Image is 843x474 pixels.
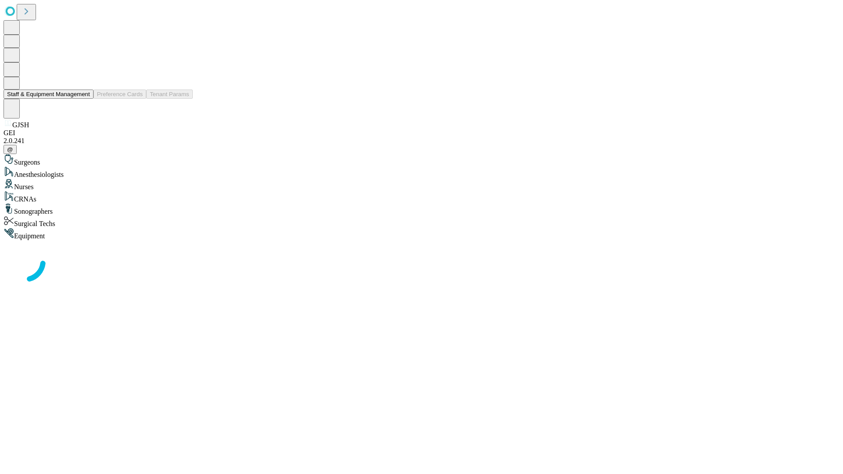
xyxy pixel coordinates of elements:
[4,129,839,137] div: GEI
[7,146,13,153] span: @
[4,166,839,179] div: Anesthesiologists
[4,137,839,145] div: 2.0.241
[4,145,17,154] button: @
[4,228,839,240] div: Equipment
[4,154,839,166] div: Surgeons
[94,90,146,99] button: Preference Cards
[12,121,29,129] span: GJSH
[4,90,94,99] button: Staff & Equipment Management
[4,215,839,228] div: Surgical Techs
[146,90,193,99] button: Tenant Params
[4,191,839,203] div: CRNAs
[4,203,839,215] div: Sonographers
[4,179,839,191] div: Nurses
